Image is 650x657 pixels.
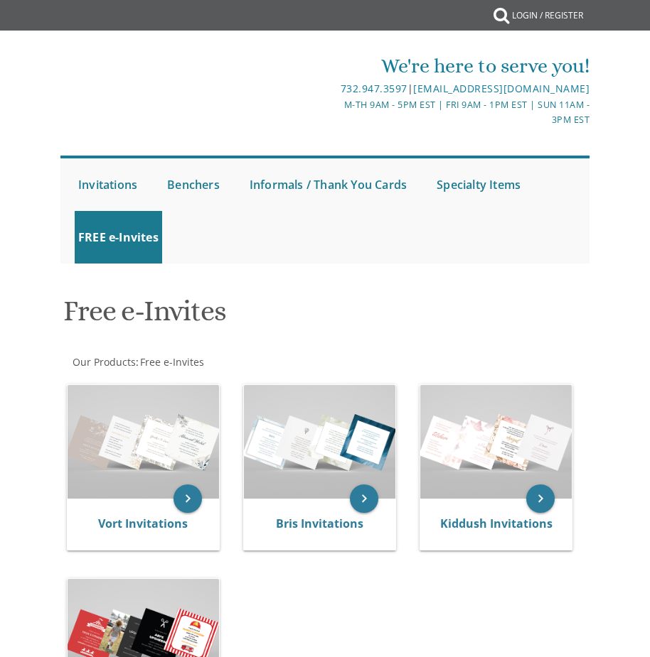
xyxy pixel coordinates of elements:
[164,158,223,211] a: Benchers
[526,484,555,513] a: keyboard_arrow_right
[326,52,590,80] div: We're here to serve you!
[420,385,572,499] img: Kiddush Invitations
[326,97,590,128] div: M-Th 9am - 5pm EST | Fri 9am - 1pm EST | Sun 11am - 3pm EST
[350,484,378,513] a: keyboard_arrow_right
[174,484,202,513] a: keyboard_arrow_right
[276,516,363,531] a: Bris Invitations
[75,158,141,211] a: Invitations
[75,211,162,264] a: FREE e-Invites
[140,355,204,369] span: Free e-Invites
[63,295,586,337] h1: Free e-Invites
[413,82,590,95] a: [EMAIL_ADDRESS][DOMAIN_NAME]
[98,516,188,531] a: Vort Invitations
[139,355,204,369] a: Free e-Invites
[341,82,407,95] a: 732.947.3597
[433,158,524,211] a: Specialty Items
[244,385,395,499] img: Bris Invitations
[246,158,410,211] a: Informals / Thank You Cards
[440,516,553,531] a: Kiddush Invitations
[326,80,590,97] div: |
[60,355,590,369] div: :
[68,385,219,499] img: Vort Invitations
[71,355,136,369] a: Our Products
